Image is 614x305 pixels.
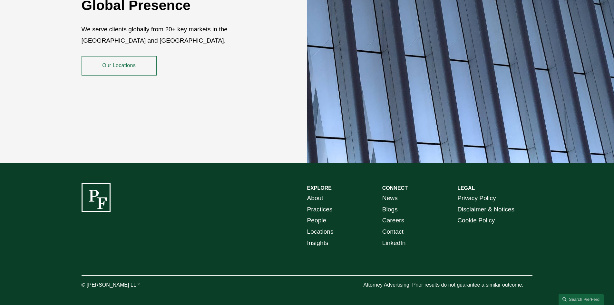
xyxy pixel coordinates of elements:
[363,280,532,290] p: Attorney Advertising. Prior results do not guarantee a similar outcome.
[382,185,408,191] strong: CONNECT
[382,193,398,204] a: News
[307,238,328,249] a: Insights
[559,294,604,305] a: Search this site
[457,215,495,226] a: Cookie Policy
[457,204,514,215] a: Disclaimer & Notices
[82,56,157,75] a: Our Locations
[457,185,475,191] strong: LEGAL
[307,204,333,215] a: Practices
[382,226,404,238] a: Contact
[382,238,406,249] a: LinkedIn
[82,24,269,46] p: We serve clients globally from 20+ key markets in the [GEOGRAPHIC_DATA] and [GEOGRAPHIC_DATA].
[307,215,326,226] a: People
[82,280,176,290] p: © [PERSON_NAME] LLP
[307,226,334,238] a: Locations
[382,215,404,226] a: Careers
[307,185,332,191] strong: EXPLORE
[307,193,323,204] a: About
[382,204,398,215] a: Blogs
[457,193,496,204] a: Privacy Policy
